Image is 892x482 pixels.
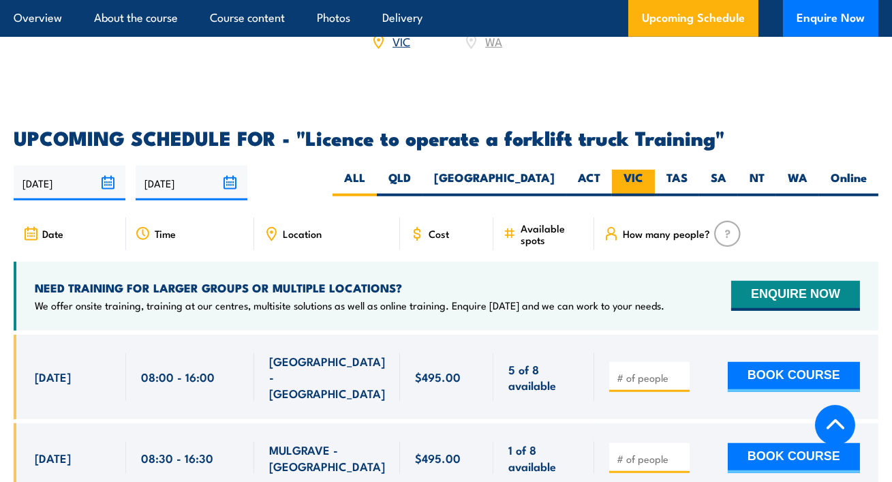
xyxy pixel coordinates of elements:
[521,222,585,245] span: Available spots
[655,170,699,196] label: TAS
[35,299,664,312] p: We offer onsite training, training at our centres, multisite solutions as well as online training...
[14,128,878,146] h2: UPCOMING SCHEDULE FOR - "Licence to operate a forklift truck Training"
[566,170,612,196] label: ACT
[141,450,213,466] span: 08:30 - 16:30
[333,170,377,196] label: ALL
[731,281,860,311] button: ENQUIRE NOW
[612,170,655,196] label: VIC
[699,170,738,196] label: SA
[617,452,685,466] input: # of people
[429,228,449,239] span: Cost
[35,450,71,466] span: [DATE]
[728,443,860,473] button: BOOK COURSE
[508,361,579,393] span: 5 of 8 available
[415,369,461,385] span: $495.00
[728,362,860,392] button: BOOK COURSE
[776,170,819,196] label: WA
[42,228,63,239] span: Date
[819,170,878,196] label: Online
[269,442,385,474] span: MULGRAVE - [GEOGRAPHIC_DATA]
[393,33,410,49] a: VIC
[155,228,176,239] span: Time
[269,353,385,401] span: [GEOGRAPHIC_DATA] - [GEOGRAPHIC_DATA]
[35,369,71,385] span: [DATE]
[35,280,664,295] h4: NEED TRAINING FOR LARGER GROUPS OR MULTIPLE LOCATIONS?
[623,228,710,239] span: How many people?
[422,170,566,196] label: [GEOGRAPHIC_DATA]
[141,369,215,385] span: 08:00 - 16:00
[415,450,461,466] span: $495.00
[617,371,685,385] input: # of people
[14,166,125,200] input: From date
[283,228,322,239] span: Location
[377,170,422,196] label: QLD
[508,442,579,474] span: 1 of 8 available
[738,170,776,196] label: NT
[136,166,247,200] input: To date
